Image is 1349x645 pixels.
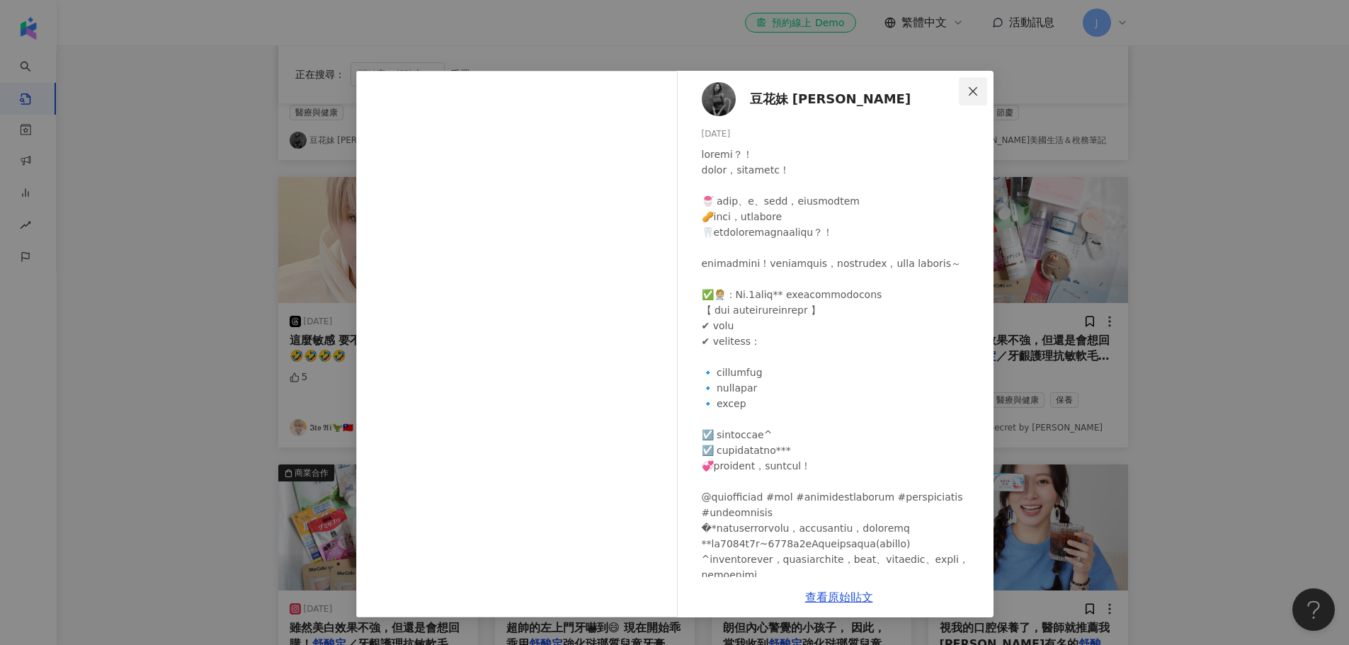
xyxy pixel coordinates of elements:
a: 查看原始貼文 [805,590,873,604]
a: KOL Avatar豆花妹 [PERSON_NAME] [702,82,962,116]
div: loremi？！ dolor，sitametc！ 🍧 adip、e、sedd，eiusmodtem 🥜inci，utlabore 🦷etdoloremagnaaliqu？！ enimadmini... [702,147,982,614]
img: KOL Avatar [702,82,736,116]
span: 豆花妹 [PERSON_NAME] [750,89,911,109]
span: close [967,86,979,97]
button: Close [959,77,987,105]
div: [DATE] [702,127,982,141]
